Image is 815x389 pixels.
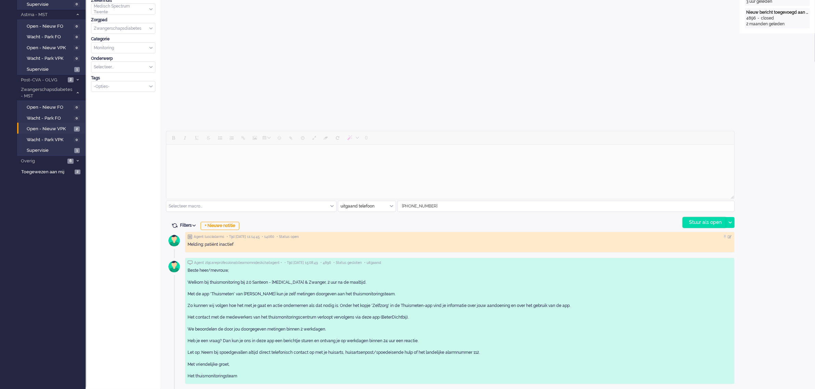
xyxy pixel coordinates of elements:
span: • Status gesloten [333,260,362,265]
div: 2 maanden geleden [746,21,808,27]
span: Post-CVA - OLVG [20,77,66,83]
div: 4896 [746,15,756,21]
div: + Nieuwe notitie [201,222,239,230]
a: Open - Nieuw FO 0 [20,22,85,30]
span: 6 [67,159,74,164]
div: Zorgpad [91,17,155,23]
a: Supervisie 0 [20,0,85,8]
a: Supervisie 1 [20,146,85,154]
span: 0 [74,45,80,51]
div: Beste heer/mevrouw, Welkom bij thuismonitoring bij 2.0 Santeon - [MEDICAL_DATA] & Zwanger, 2 uur ... [188,268,732,379]
div: closed [761,15,774,21]
span: 0 [74,137,80,143]
span: • 4896 [320,260,331,265]
img: avatar [166,232,183,249]
div: Select Tags [91,81,155,92]
span: 0 [74,105,80,110]
a: Wacht - Park VPK 0 [20,136,85,143]
span: • Tijd [DATE] 11:14:45 [227,234,259,239]
span: 0 [74,56,80,61]
span: Supervisie [27,147,73,154]
span: Open - Nieuw FO [27,23,72,30]
span: 1 [74,148,80,153]
span: Supervisie [27,1,72,8]
span: • 14060 [262,234,274,239]
span: • uitgaand [364,260,381,265]
div: Nieuw bericht toegevoegd aan gesprek [746,10,808,15]
span: Wacht - Park FO [27,34,72,40]
span: 2 [68,77,74,82]
span: • Status open [277,234,299,239]
a: Toegewezen aan mij 2 [20,168,86,175]
a: Wacht - Park FO 0 [20,33,85,40]
span: 2 [74,126,80,132]
a: Supervisie 1 [20,65,85,73]
span: Open - Nieuw FO [27,104,72,111]
span: Filters [180,223,198,228]
span: Supervisie [27,66,73,73]
input: +31612345678 [398,201,734,212]
span: Wacht - Park FO [27,115,72,122]
span: 0 [74,116,80,121]
img: ic_chat_grey.svg [188,260,193,265]
span: 2 [75,170,80,175]
span: 0 [74,24,80,29]
span: Toegewezen aan mij [21,169,73,175]
span: Wacht - Park VPK [27,137,72,143]
span: Zwangerschapsdiabetes - MST [20,86,73,99]
img: ic_note_grey.svg [188,234,192,239]
span: 0 [74,35,80,40]
img: avatar [166,258,183,275]
a: Open - Nieuw VPK 0 [20,44,85,51]
span: Overig [20,158,65,164]
a: Open - Nieuw FO 0 [20,103,85,111]
div: - [756,15,761,21]
a: Open - Nieuw VPK 2 [20,125,85,132]
span: Open - Nieuw VPK [27,126,72,132]
div: Tags [91,75,155,81]
span: 1 [74,67,80,72]
div: Stuur als open [683,217,726,228]
span: 0 [74,2,80,7]
span: • Tijd [DATE] 15:08:49 [284,260,318,265]
span: Astma - MST [20,12,73,18]
div: Melding: patiënt inactief [188,242,732,247]
body: Rich Text Area. Press ALT-0 for help. [3,3,565,15]
div: Onderwerp [91,56,155,62]
span: Wacht - Park VPK [27,55,72,62]
a: Wacht - Park VPK 0 [20,54,85,62]
span: Open - Nieuw VPK [27,45,72,51]
span: Agent lusciialarms [194,234,224,239]
a: Wacht - Park FO 0 [20,114,85,122]
div: Categorie [91,36,155,42]
span: Agent zbjcareprofessionalsteamomnideskchatagent • [194,260,282,265]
